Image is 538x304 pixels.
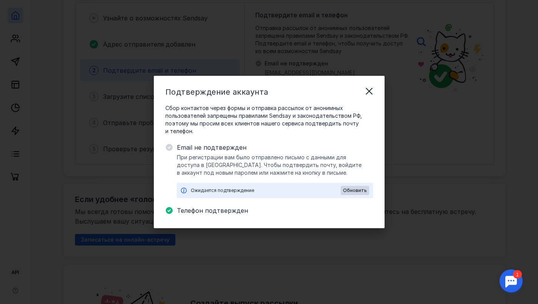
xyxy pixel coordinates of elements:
button: Обновить [341,186,369,195]
span: Подтверждение аккаунта [165,87,268,97]
span: Обновить [343,188,367,193]
span: При регистрации вам было отправлено письмо с данными для доступа в [GEOGRAPHIC_DATA]. Чтобы подтв... [177,154,373,177]
span: Сбор контактов через формы и отправка рассылок от анонимных пользователей запрещены правилами Sen... [165,104,373,135]
span: Email не подтвержден [177,143,373,152]
div: Ожидается подтверждение [191,187,341,194]
div: 1 [17,5,26,13]
span: Телефон подтвержден [177,206,373,215]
